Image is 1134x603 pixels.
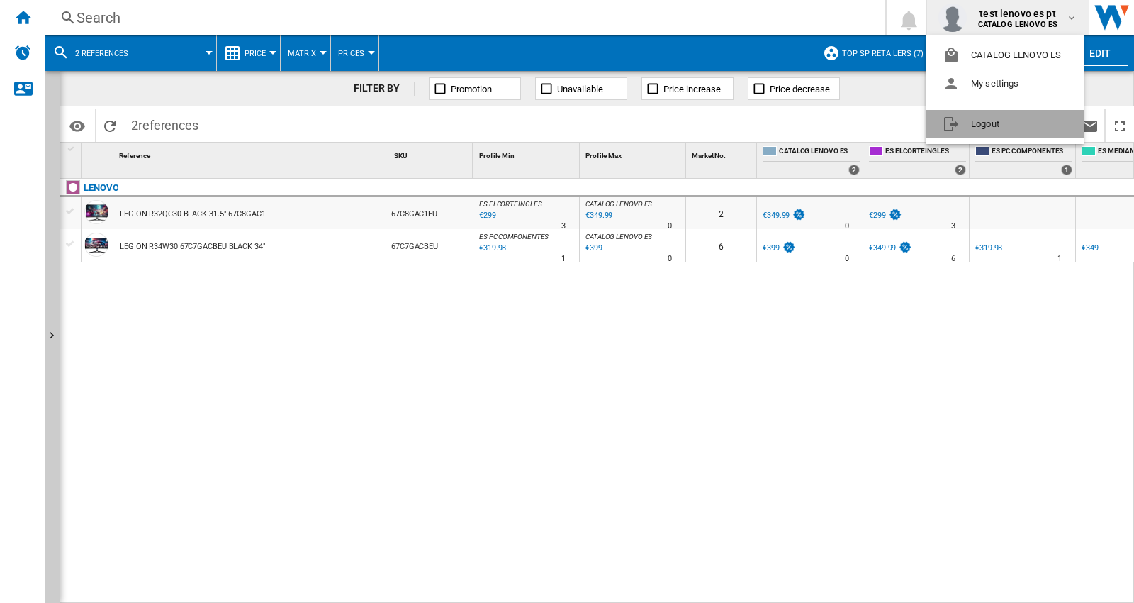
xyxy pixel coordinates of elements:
[926,70,1084,98] button: My settings
[926,110,1084,138] button: Logout
[926,41,1084,70] button: CATALOG LENOVO ES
